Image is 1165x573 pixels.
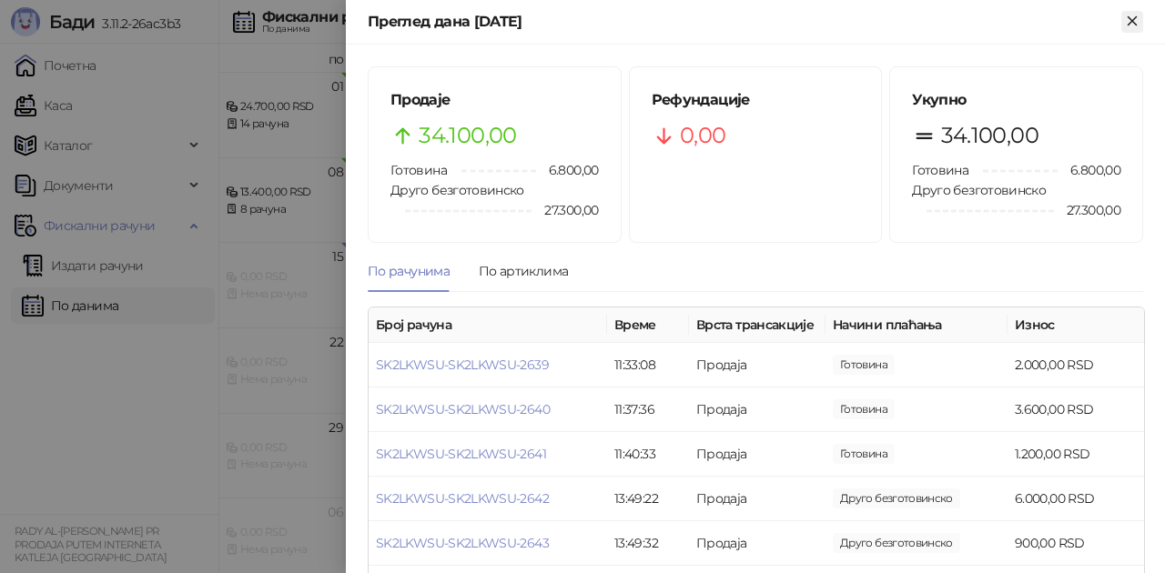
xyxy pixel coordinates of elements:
[833,488,960,508] span: 6.000,00
[607,477,689,521] td: 13:49:22
[479,261,568,281] div: По артиклима
[390,162,447,178] span: Готовина
[833,355,895,375] span: 2.000,00
[1008,477,1144,521] td: 6.000,00 RSD
[368,11,1121,33] div: Преглед дана [DATE]
[607,343,689,387] td: 11:33:08
[419,118,516,153] span: 34.100,00
[912,162,968,178] span: Готовина
[536,160,599,180] span: 6.800,00
[376,490,549,507] a: SK2LKWSU-SK2LKWSU-2642
[689,477,826,521] td: Продаја
[376,357,549,373] a: SK2LKWSU-SK2LKWSU-2639
[376,446,546,462] a: SK2LKWSU-SK2LKWSU-2641
[689,432,826,477] td: Продаја
[912,89,1120,111] h5: Укупно
[376,535,549,551] a: SK2LKWSU-SK2LKWSU-2643
[376,401,550,417] a: SK2LKWSU-SK2LKWSU-2640
[607,521,689,566] td: 13:49:32
[941,118,1038,153] span: 34.100,00
[607,307,689,343] th: Време
[689,343,826,387] td: Продаја
[1008,521,1144,566] td: 900,00 RSD
[689,387,826,432] td: Продаја
[652,89,860,111] h5: Рефундације
[826,307,1008,343] th: Начини плаћања
[1008,387,1144,432] td: 3.600,00 RSD
[607,432,689,477] td: 11:40:33
[1008,307,1144,343] th: Износ
[1058,160,1120,180] span: 6.800,00
[912,182,1046,198] span: Друго безготовинско
[833,399,895,419] span: 3.600,00
[680,118,725,153] span: 0,00
[368,261,450,281] div: По рачунима
[1008,343,1144,387] td: 2.000,00 RSD
[369,307,607,343] th: Број рачуна
[390,182,524,198] span: Друго безготовинско
[390,89,599,111] h5: Продаје
[689,521,826,566] td: Продаја
[689,307,826,343] th: Врста трансакције
[532,200,598,220] span: 27.300,00
[607,387,689,432] td: 11:37:36
[1008,432,1144,477] td: 1.200,00 RSD
[1054,200,1120,220] span: 27.300,00
[1121,11,1143,33] button: Close
[833,533,960,553] span: 900,00
[833,444,895,464] span: 1.200,00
